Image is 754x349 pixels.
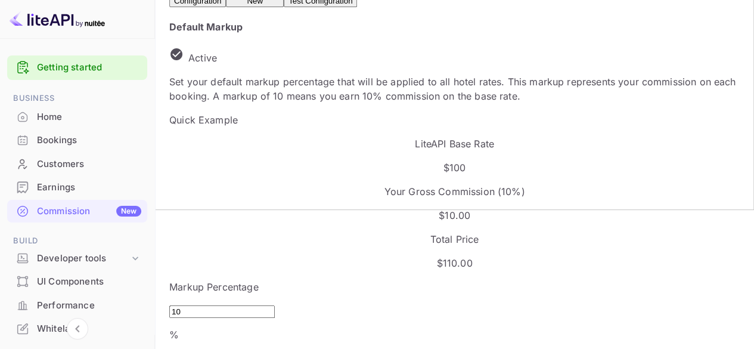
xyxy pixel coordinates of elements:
[169,20,740,34] h4: Default Markup
[169,75,740,103] p: Set your default markup percentage that will be applied to all hotel rates. This markup represent...
[7,106,147,129] div: Home
[10,10,105,29] img: LiteAPI logo
[7,317,147,341] div: Whitelabel
[7,129,147,152] div: Bookings
[169,184,740,199] p: Your Gross Commission ( 10 %)
[7,270,147,292] a: UI Components
[7,176,147,198] a: Earnings
[7,176,147,199] div: Earnings
[37,252,129,265] div: Developer tools
[169,305,275,318] input: 0
[169,208,740,223] p: $ 10.00
[7,248,147,269] div: Developer tools
[169,328,740,342] p: %
[7,200,147,222] a: CommissionNew
[7,200,147,223] div: CommissionNew
[37,134,141,147] div: Bookings
[7,153,147,176] div: Customers
[169,160,740,175] p: $100
[37,61,141,75] a: Getting started
[37,157,141,171] div: Customers
[7,92,147,105] span: Business
[7,55,147,80] div: Getting started
[37,299,141,313] div: Performance
[37,110,141,124] div: Home
[7,153,147,175] a: Customers
[184,52,222,64] span: Active
[37,181,141,194] div: Earnings
[7,294,147,317] div: Performance
[169,137,740,151] p: LiteAPI Base Rate
[7,317,147,339] a: Whitelabel
[116,206,141,217] div: New
[169,232,740,246] p: Total Price
[67,318,88,339] button: Collapse navigation
[169,256,740,270] p: $ 110.00
[7,234,147,248] span: Build
[7,129,147,151] a: Bookings
[37,205,141,218] div: Commission
[7,294,147,316] a: Performance
[7,106,147,128] a: Home
[169,113,740,127] p: Quick Example
[7,270,147,294] div: UI Components
[37,322,141,336] div: Whitelabel
[37,275,141,289] div: UI Components
[169,280,740,294] p: Markup Percentage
